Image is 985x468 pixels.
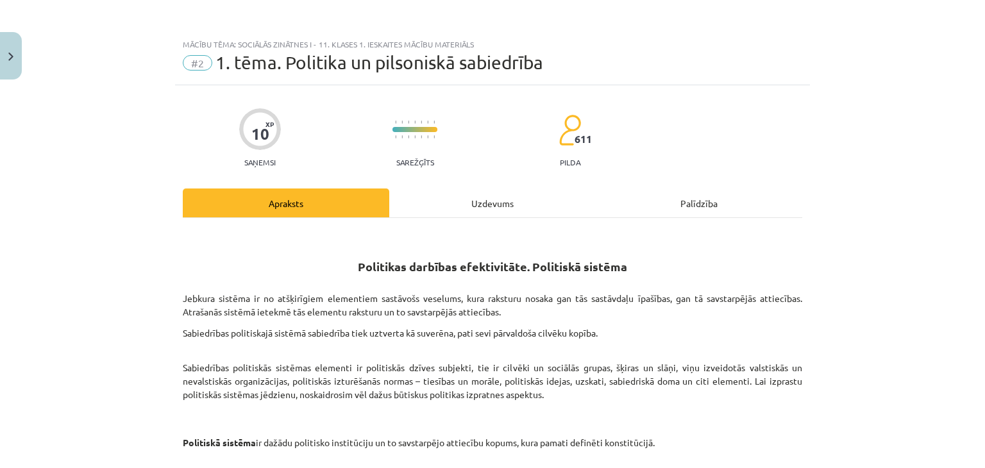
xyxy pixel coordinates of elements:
[560,158,580,167] p: pilda
[434,121,435,124] img: icon-short-line-57e1e144782c952c97e751825c79c345078a6d821885a25fce030b3d8c18986b.svg
[215,52,543,73] span: 1. tēma. Politika un pilsoniskā sabiedrība
[427,121,428,124] img: icon-short-line-57e1e144782c952c97e751825c79c345078a6d821885a25fce030b3d8c18986b.svg
[408,135,409,138] img: icon-short-line-57e1e144782c952c97e751825c79c345078a6d821885a25fce030b3d8c18986b.svg
[401,121,403,124] img: icon-short-line-57e1e144782c952c97e751825c79c345078a6d821885a25fce030b3d8c18986b.svg
[559,114,581,146] img: students-c634bb4e5e11cddfef0936a35e636f08e4e9abd3cc4e673bd6f9a4125e45ecb1.svg
[8,53,13,61] img: icon-close-lesson-0947bae3869378f0d4975bcd49f059093ad1ed9edebbc8119c70593378902aed.svg
[239,158,281,167] p: Saņemsi
[183,55,212,71] span: #2
[575,133,592,145] span: 611
[389,188,596,217] div: Uzdevums
[395,135,396,138] img: icon-short-line-57e1e144782c952c97e751825c79c345078a6d821885a25fce030b3d8c18986b.svg
[414,135,416,138] img: icon-short-line-57e1e144782c952c97e751825c79c345078a6d821885a25fce030b3d8c18986b.svg
[183,40,802,49] div: Mācību tēma: Sociālās zinātnes i - 11. klases 1. ieskaites mācību materiāls
[183,437,256,448] strong: Politiskā sistēma
[358,259,627,274] strong: Politikas darbības efektivitāte. Politiskā sistēma
[596,188,802,217] div: Palīdzība
[401,135,403,138] img: icon-short-line-57e1e144782c952c97e751825c79c345078a6d821885a25fce030b3d8c18986b.svg
[396,158,434,167] p: Sarežģīts
[183,188,389,217] div: Apraksts
[434,135,435,138] img: icon-short-line-57e1e144782c952c97e751825c79c345078a6d821885a25fce030b3d8c18986b.svg
[183,347,802,401] p: Sabiedrības politiskās sistēmas elementi ir politiskās dzīves subjekti, tie ir cilvēki un sociālā...
[408,121,409,124] img: icon-short-line-57e1e144782c952c97e751825c79c345078a6d821885a25fce030b3d8c18986b.svg
[421,121,422,124] img: icon-short-line-57e1e144782c952c97e751825c79c345078a6d821885a25fce030b3d8c18986b.svg
[183,278,802,319] p: Jebkura sistēma ir no atšķirīgiem elementiem sastāvošs veselums, kura raksturu nosaka gan tās sas...
[265,121,274,128] span: XP
[414,121,416,124] img: icon-short-line-57e1e144782c952c97e751825c79c345078a6d821885a25fce030b3d8c18986b.svg
[421,135,422,138] img: icon-short-line-57e1e144782c952c97e751825c79c345078a6d821885a25fce030b3d8c18986b.svg
[183,326,802,340] p: Sabiedrības politiskajā sistēmā sabiedrība tiek uztverta kā suverēna, pati sevi pārvaldoša cilvēk...
[395,121,396,124] img: icon-short-line-57e1e144782c952c97e751825c79c345078a6d821885a25fce030b3d8c18986b.svg
[427,135,428,138] img: icon-short-line-57e1e144782c952c97e751825c79c345078a6d821885a25fce030b3d8c18986b.svg
[251,125,269,143] div: 10
[183,409,802,449] p: ir dažādu politisko institūciju un to savstarpējo attiecību kopums, kura pamati definēti konstitū...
